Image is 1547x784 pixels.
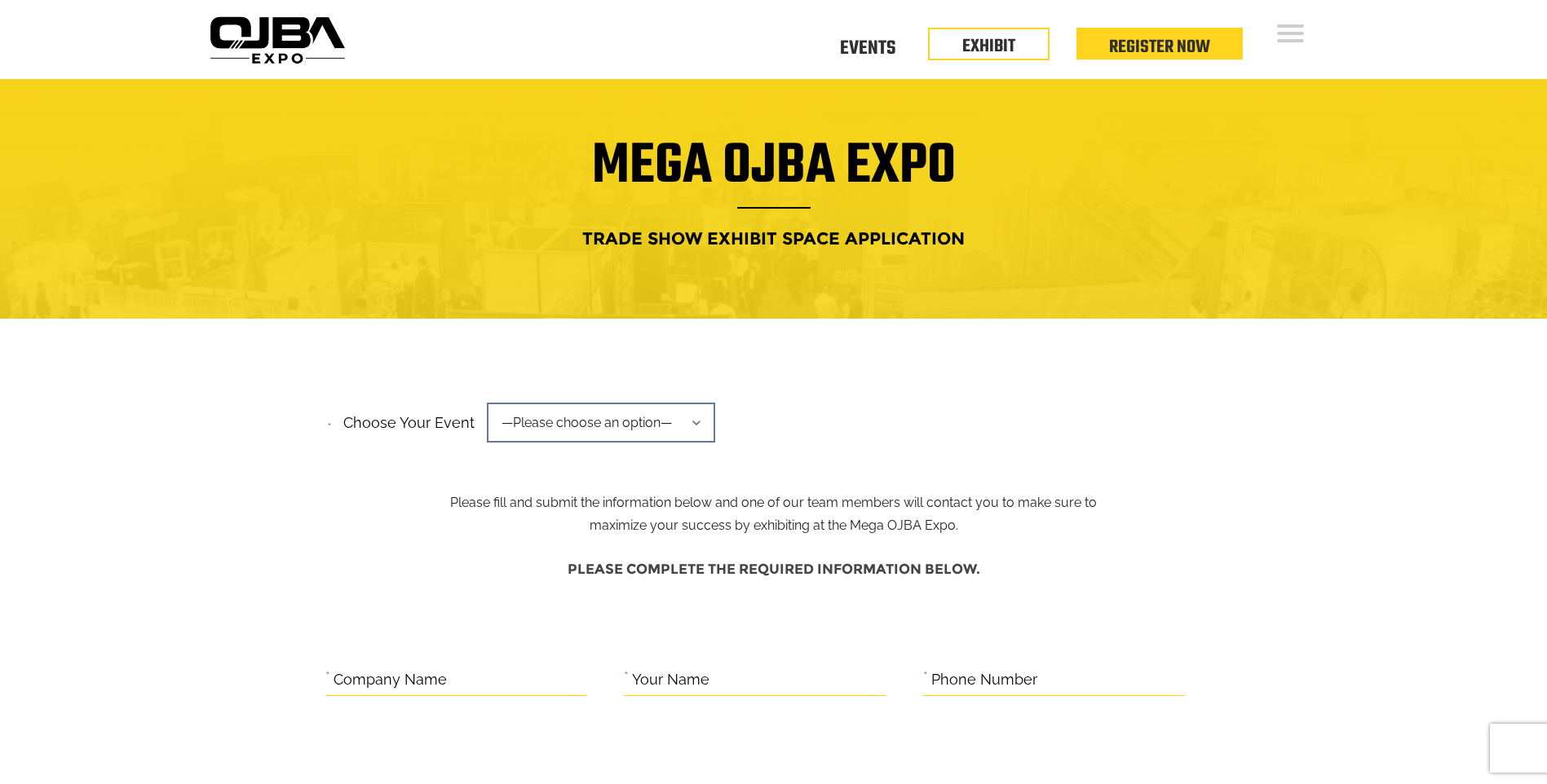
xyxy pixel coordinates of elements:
label: Phone Number [931,667,1037,693]
h4: Please complete the required information below. [325,553,1222,585]
label: Choose your event [334,400,475,436]
h1: Mega OJBA Expo [215,143,1333,209]
a: EXHIBIT [962,33,1015,60]
label: Your Name [632,667,709,693]
label: Company Name [334,667,447,693]
a: Register Now [1109,33,1210,61]
p: Please fill and submit the information below and one of our team members will contact you to make... [437,409,1110,537]
span: —Please choose an option— [487,403,715,443]
h4: Trade Show Exhibit Space Application [215,223,1333,253]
